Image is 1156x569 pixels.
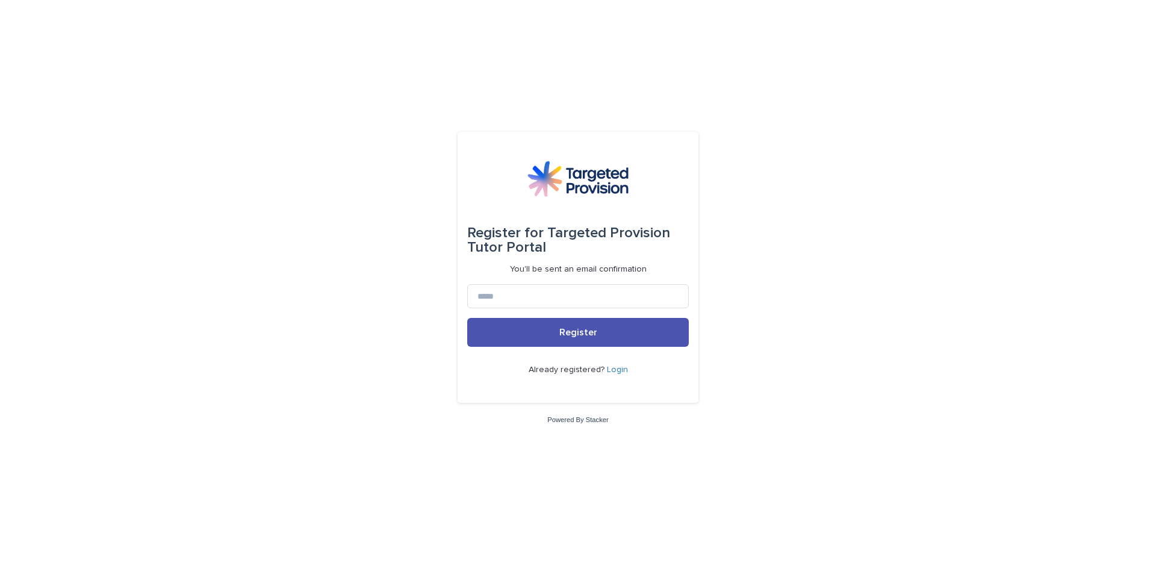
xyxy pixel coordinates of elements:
[607,365,628,374] a: Login
[547,416,608,423] a: Powered By Stacker
[559,328,597,337] span: Register
[527,161,629,197] img: M5nRWzHhSzIhMunXDL62
[467,226,544,240] span: Register for
[529,365,607,374] span: Already registered?
[467,216,689,264] div: Targeted Provision Tutor Portal
[467,318,689,347] button: Register
[510,264,647,275] p: You'll be sent an email confirmation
